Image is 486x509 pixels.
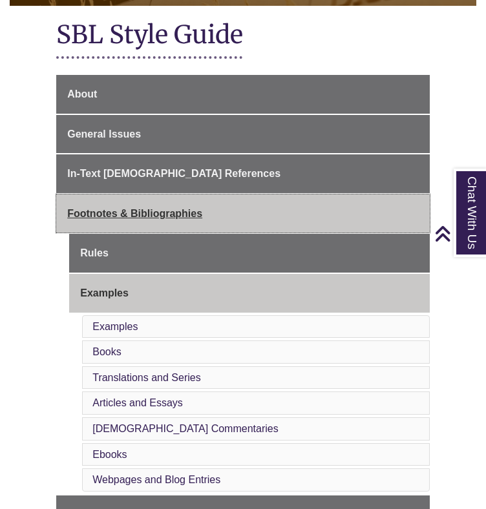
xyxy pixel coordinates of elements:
[67,129,141,140] span: General Issues
[67,88,97,99] span: About
[67,168,280,179] span: In-Text [DEMOGRAPHIC_DATA] References
[92,372,201,383] a: Translations and Series
[56,75,430,114] a: About
[67,208,202,219] span: Footnotes & Bibliographies
[56,115,430,154] a: General Issues
[92,346,121,357] a: Books
[56,194,430,233] a: Footnotes & Bibliographies
[92,423,278,434] a: [DEMOGRAPHIC_DATA] Commentaries
[92,321,138,332] a: Examples
[92,397,183,408] a: Articles and Essays
[56,154,430,193] a: In-Text [DEMOGRAPHIC_DATA] References
[69,234,430,273] a: Rules
[56,19,430,53] h1: SBL Style Guide
[92,474,220,485] a: Webpages and Blog Entries
[434,225,483,242] a: Back to Top
[92,449,127,460] a: Ebooks
[69,274,430,313] a: Examples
